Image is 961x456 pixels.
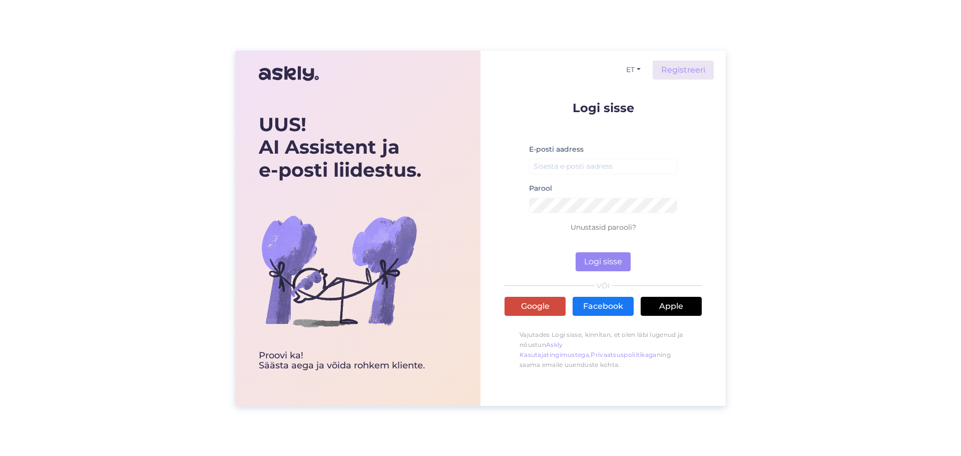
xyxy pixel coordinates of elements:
[529,183,552,194] label: Parool
[259,351,425,371] div: Proovi ka! Säästa aega ja võida rohkem kliente.
[259,113,425,182] div: UUS! AI Assistent ja e-posti liidestus.
[529,144,584,155] label: E-posti aadress
[591,351,656,358] a: Privaatsuspoliitikaga
[259,191,419,351] img: bg-askly
[641,297,702,316] a: Apple
[622,63,645,77] button: ET
[505,297,566,316] a: Google
[595,282,612,289] span: VÕI
[259,62,319,86] img: Askly
[573,297,634,316] a: Facebook
[520,341,589,358] a: Askly Kasutajatingimustega
[576,252,631,271] button: Logi sisse
[505,102,702,114] p: Logi sisse
[505,325,702,375] p: Vajutades Logi sisse, kinnitan, et olen läbi lugenud ja nõustun , ning saama emaile uuenduste kohta.
[529,159,677,174] input: Sisesta e-posti aadress
[571,223,636,232] a: Unustasid parooli?
[653,61,714,80] a: Registreeri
